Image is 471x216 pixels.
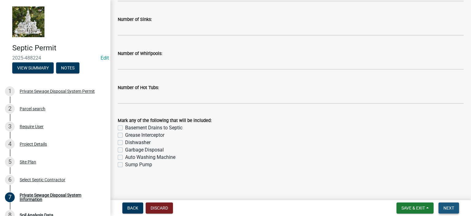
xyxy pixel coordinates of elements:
div: Site Plan [20,160,36,164]
div: Parcel search [20,107,45,111]
button: Notes [56,62,79,73]
a: Edit [101,55,109,61]
div: 4 [5,139,15,149]
label: Number of Hot Tubs: [118,86,159,90]
label: Dishwasher [125,139,151,146]
div: Private Sewage Disposal System Information [20,193,101,202]
button: Discard [146,202,173,214]
wm-modal-confirm: Edit Application Number [101,55,109,61]
div: Select Septic Contractor [20,178,65,182]
label: Number of Sinks: [118,18,152,22]
div: 1 [5,86,15,96]
label: Auto Washing Machine [125,154,175,161]
div: 3 [5,122,15,132]
label: Garbage Disposal [125,146,164,154]
div: 5 [5,157,15,167]
span: Next [443,206,454,210]
button: Save & Exit [396,202,434,214]
div: 7 [5,192,15,202]
div: Private Sewage Disposal System Permit [20,89,95,93]
div: Require User [20,124,44,129]
span: Back [127,206,138,210]
h4: Septic Permit [12,44,105,53]
button: View Summary [12,62,54,73]
div: 6 [5,175,15,185]
wm-modal-confirm: Notes [56,66,79,71]
img: Marshall County, Iowa [12,6,44,37]
label: Mark any of the following that will be included: [118,119,212,123]
label: Grease Interceptor [125,132,164,139]
button: Back [122,202,143,214]
div: 2 [5,104,15,114]
label: Basement Drains to Septic [125,124,182,132]
label: Sump Pump [125,161,152,168]
div: Project Details [20,142,47,146]
wm-modal-confirm: Summary [12,66,54,71]
button: Next [438,202,459,214]
span: Save & Exit [401,206,425,210]
label: Number of Whirlpools: [118,52,162,56]
span: 2025-488224 [12,55,98,61]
